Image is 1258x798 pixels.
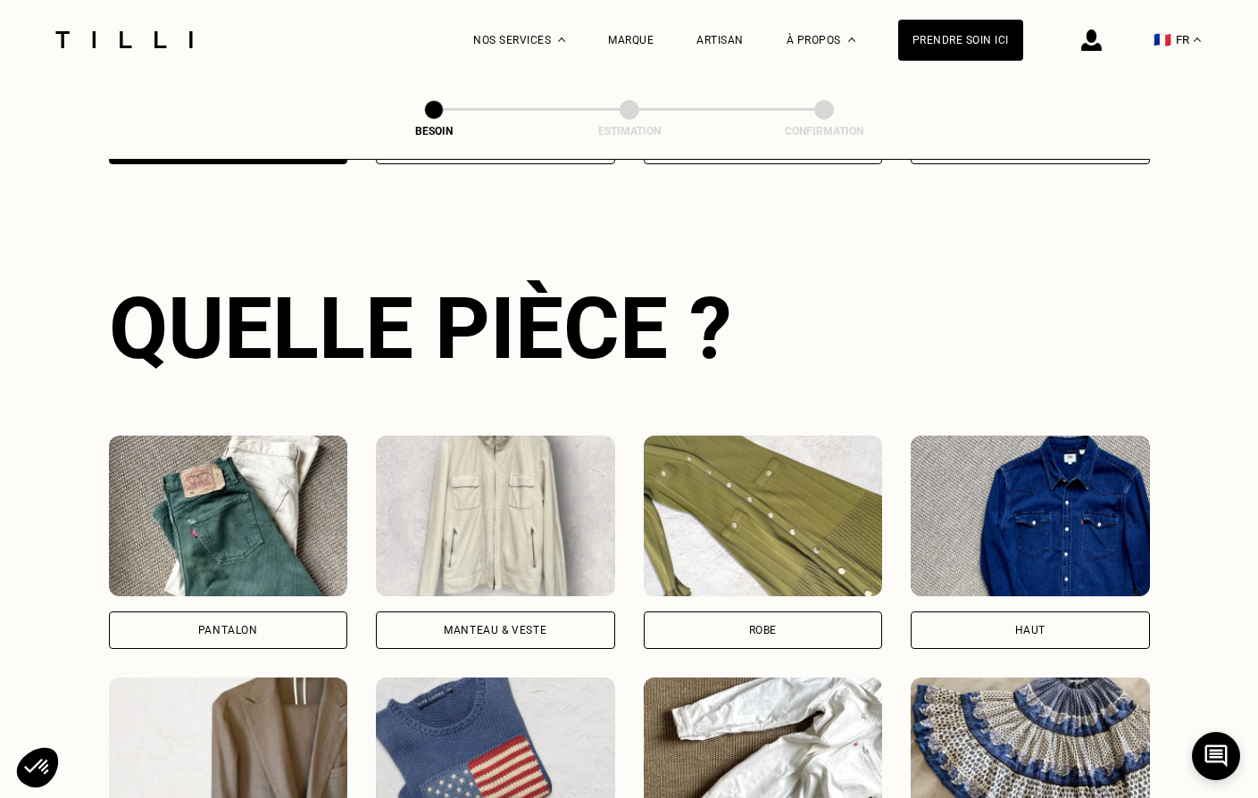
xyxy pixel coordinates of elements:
img: Tilli retouche votre Haut [911,436,1150,596]
a: Artisan [696,34,744,46]
img: Tilli retouche votre Pantalon [109,436,348,596]
div: Confirmation [735,125,913,137]
img: menu déroulant [1194,37,1201,42]
div: Besoin [345,125,523,137]
img: Menu déroulant [558,37,565,42]
img: Tilli retouche votre Manteau & Veste [376,436,615,596]
span: 🇫🇷 [1154,31,1171,48]
div: Robe [749,625,777,636]
img: Logo du service de couturière Tilli [49,31,199,48]
img: Tilli retouche votre Robe [644,436,883,596]
div: Estimation [540,125,719,137]
img: icône connexion [1081,29,1102,51]
img: Menu déroulant à propos [848,37,855,42]
div: Pantalon [198,625,258,636]
div: Haut [1015,625,1046,636]
a: Marque [608,34,654,46]
div: Quelle pièce ? [109,278,1150,378]
div: Manteau & Veste [444,625,546,636]
a: Prendre soin ici [898,20,1023,61]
